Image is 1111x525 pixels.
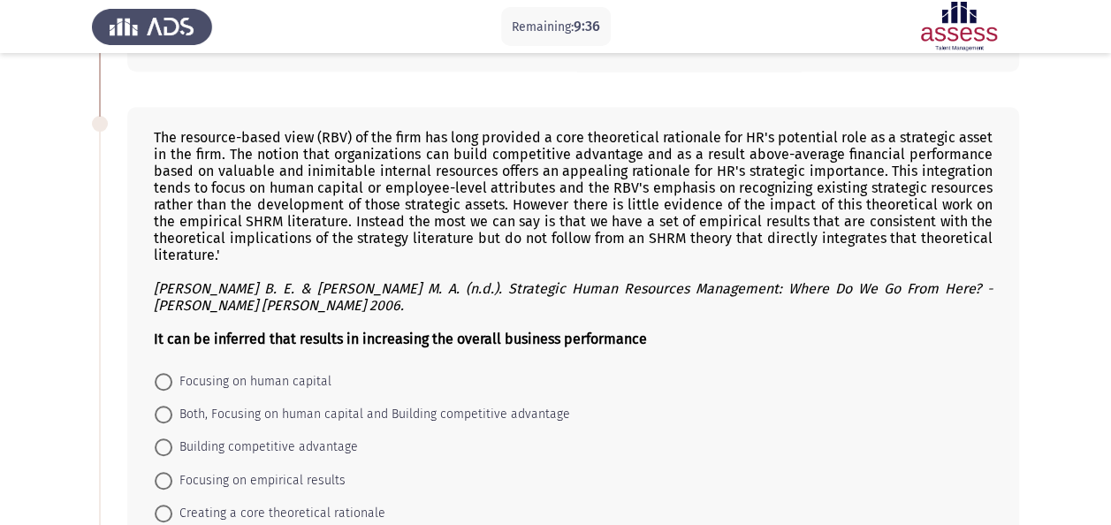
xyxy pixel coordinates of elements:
[154,129,993,347] div: The resource-based view (RBV) of the firm has long provided a core theoretical rationale for HR's...
[172,437,358,458] span: Building competitive advantage
[574,18,600,34] span: 9:36
[92,2,212,51] img: Assess Talent Management logo
[154,331,647,347] b: It can be inferred that results in increasing the overall business performance
[512,16,600,38] p: Remaining:
[154,280,993,314] i: [PERSON_NAME] B. E. & [PERSON_NAME] M. A. (n.d.). Strategic Human Resources Management: Where Do ...
[899,2,1019,51] img: Assessment logo of ASSESS English Language Assessment (3 Module) (Ba - IB)
[172,503,385,524] span: Creating a core theoretical rationale
[172,404,570,425] span: Both, Focusing on human capital and Building competitive advantage
[172,371,331,392] span: Focusing on human capital
[172,470,346,491] span: Focusing on empirical results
